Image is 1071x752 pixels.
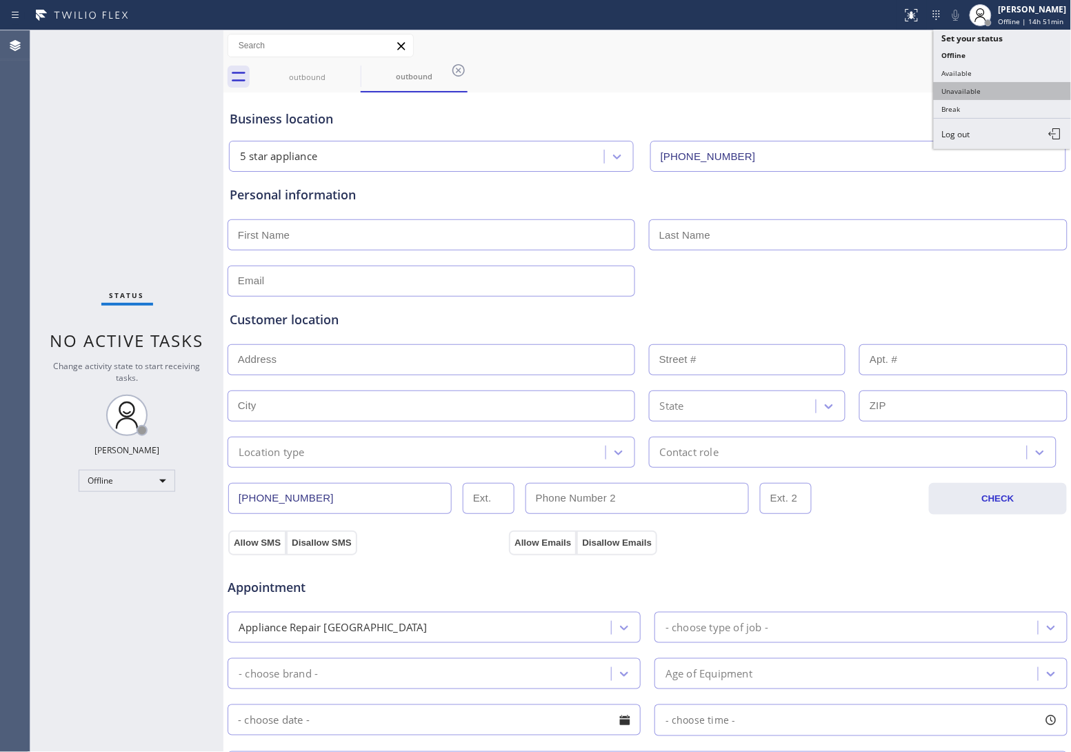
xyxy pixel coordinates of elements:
span: Change activity state to start receiving tasks. [54,360,201,384]
div: Age of Equipment [665,666,752,682]
div: Business location [230,110,1065,128]
input: Phone Number 2 [526,483,749,514]
input: City [228,390,635,422]
button: Disallow SMS [286,531,357,555]
input: Email [228,266,635,297]
input: ZIP [859,390,1067,422]
input: Ext. [463,483,514,514]
span: Appointment [228,578,506,597]
input: First Name [228,219,635,250]
div: 5 star appliance [240,149,317,165]
input: Search [228,34,413,57]
div: Location type [239,444,305,460]
div: State [660,398,684,414]
input: Address [228,344,635,375]
div: - choose brand - [239,666,318,682]
span: - choose time - [665,713,736,726]
span: Status [110,290,145,300]
button: CHECK [929,483,1066,515]
span: No active tasks [50,329,204,352]
button: Mute [946,6,965,25]
button: Allow Emails [509,531,577,555]
input: Phone Number [228,483,452,514]
button: Allow SMS [228,531,286,555]
button: Disallow Emails [577,531,657,555]
input: Apt. # [859,344,1067,375]
input: Last Name [649,219,1068,250]
div: Customer location [230,310,1065,329]
div: Personal information [230,186,1065,204]
input: Phone Number [650,141,1066,172]
div: Appliance Repair [GEOGRAPHIC_DATA] [239,620,428,635]
div: outbound [362,71,466,81]
div: Offline [79,470,175,492]
div: [PERSON_NAME] [94,444,159,456]
div: outbound [255,72,359,82]
input: - choose date - [228,704,641,735]
input: Street # [649,344,845,375]
div: [PERSON_NAME] [999,3,1067,15]
div: - choose type of job - [665,620,768,635]
span: Offline | 14h 51min [999,17,1064,26]
div: Contact role [660,444,719,460]
input: Ext. 2 [760,483,812,514]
